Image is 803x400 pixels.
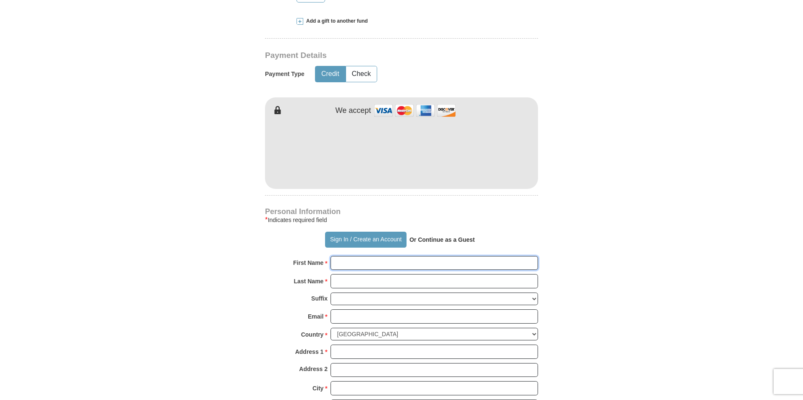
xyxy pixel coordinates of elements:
[299,363,328,375] strong: Address 2
[373,102,457,120] img: credit cards accepted
[409,236,475,243] strong: Or Continue as a Guest
[265,71,304,78] h5: Payment Type
[294,275,324,287] strong: Last Name
[308,311,323,322] strong: Email
[265,51,479,60] h3: Payment Details
[303,18,368,25] span: Add a gift to another fund
[295,346,324,358] strong: Address 1
[265,208,538,215] h4: Personal Information
[301,329,324,340] strong: Country
[265,215,538,225] div: Indicates required field
[315,66,345,82] button: Credit
[312,382,323,394] strong: City
[346,66,377,82] button: Check
[311,293,328,304] strong: Suffix
[336,106,371,115] h4: We accept
[293,257,323,269] strong: First Name
[325,232,406,248] button: Sign In / Create an Account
